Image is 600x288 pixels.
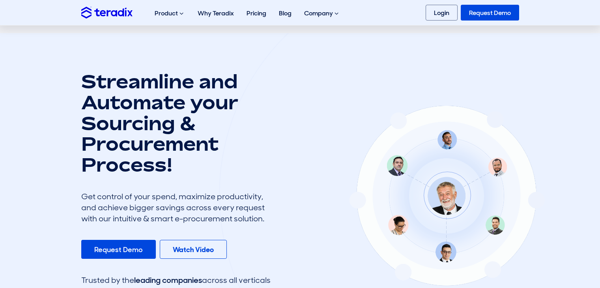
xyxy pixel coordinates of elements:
[134,275,202,285] span: leading companies
[81,275,271,286] div: Trusted by the across all verticals
[148,1,191,26] div: Product
[461,5,519,21] a: Request Demo
[240,1,273,26] a: Pricing
[273,1,298,26] a: Blog
[81,71,271,175] h1: Streamline and Automate your Sourcing & Procurement Process!
[160,240,227,259] a: Watch Video
[81,240,156,259] a: Request Demo
[81,191,271,224] div: Get control of your spend, maximize productivity, and achieve bigger savings across every request...
[298,1,346,26] div: Company
[426,5,458,21] a: Login
[173,245,214,254] b: Watch Video
[81,7,133,18] img: Teradix logo
[191,1,240,26] a: Why Teradix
